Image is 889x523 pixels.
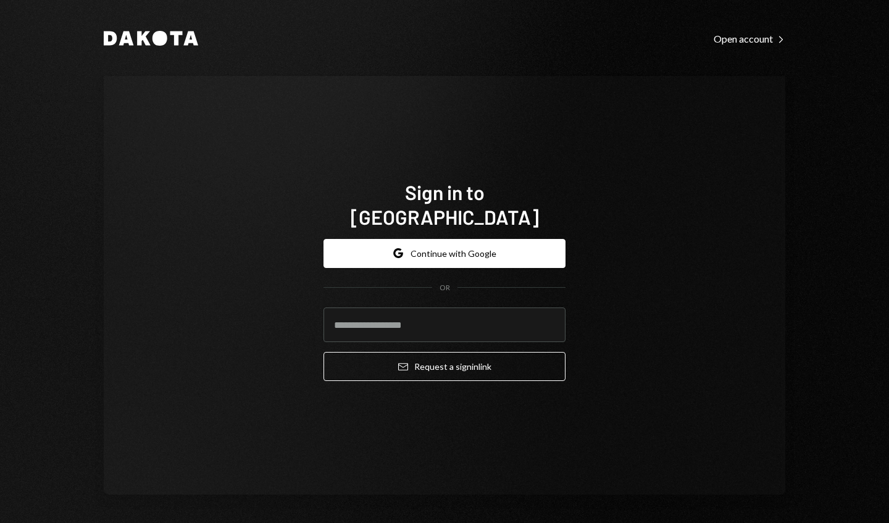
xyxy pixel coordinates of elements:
[714,31,785,45] a: Open account
[323,239,566,268] button: Continue with Google
[323,180,566,229] h1: Sign in to [GEOGRAPHIC_DATA]
[440,283,450,293] div: OR
[323,352,566,381] button: Request a signinlink
[714,33,785,45] div: Open account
